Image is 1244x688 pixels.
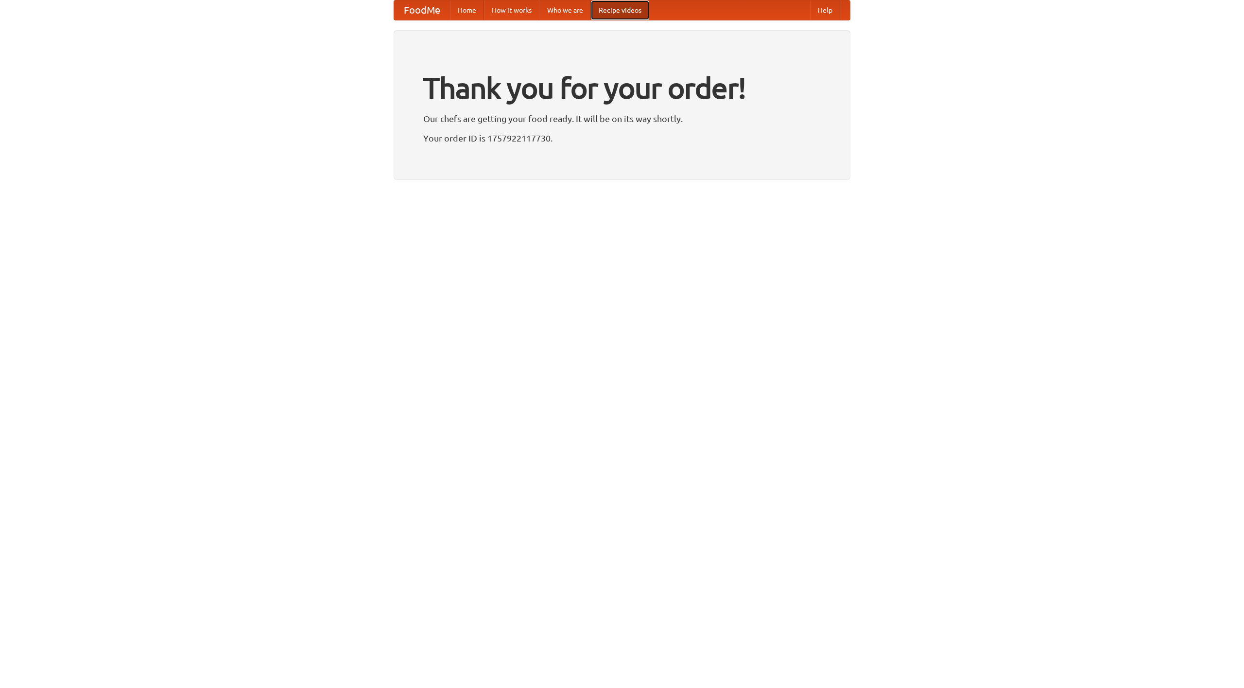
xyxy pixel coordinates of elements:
a: Recipe videos [591,0,649,20]
a: FoodMe [394,0,450,20]
a: How it works [484,0,539,20]
a: Who we are [539,0,591,20]
p: Our chefs are getting your food ready. It will be on its way shortly. [423,111,821,126]
a: Help [810,0,840,20]
p: Your order ID is 1757922117730. [423,131,821,145]
a: Home [450,0,484,20]
h1: Thank you for your order! [423,65,821,111]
